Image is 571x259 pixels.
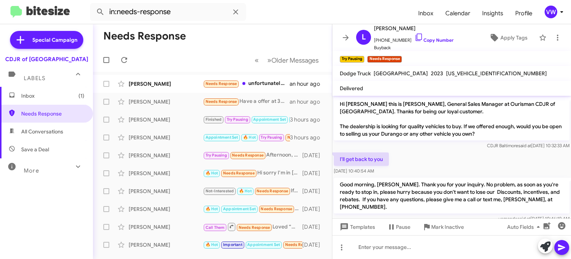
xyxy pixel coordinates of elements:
[271,56,319,64] span: Older Messages
[255,56,259,65] span: «
[517,216,530,221] span: said at
[334,168,374,174] span: [DATE] 10:40:54 AM
[206,242,218,247] span: 🔥 Hot
[206,99,237,104] span: Needs Response
[518,143,531,148] span: said at
[374,24,454,33] span: [PERSON_NAME]
[302,223,326,231] div: [DATE]
[251,53,323,68] nav: Page navigation example
[239,225,270,230] span: Needs Response
[10,31,83,49] a: Special Campaign
[232,153,264,158] span: Needs Response
[129,170,203,177] div: [PERSON_NAME]
[481,31,535,44] button: Apply Tags
[414,37,454,43] a: Copy Number
[129,80,203,88] div: [PERSON_NAME]
[78,92,84,100] span: (1)
[206,135,238,140] span: Appointment Set
[412,3,439,24] a: Inbox
[129,116,203,123] div: [PERSON_NAME]
[431,220,464,234] span: Mark Inactive
[21,146,49,153] span: Save a Deal
[439,3,476,24] a: Calendar
[203,115,290,124] div: What are you talking about.????
[247,242,280,247] span: Appointment Set
[416,220,470,234] button: Mark Inactive
[203,133,290,142] div: I need to reschedule I'm at the hospital with my dad maybe we can try for next week
[129,98,203,105] div: [PERSON_NAME]
[129,205,203,213] div: [PERSON_NAME]
[129,134,203,141] div: [PERSON_NAME]
[507,220,543,234] span: Auto Fields
[206,171,218,176] span: 🔥 Hot
[203,79,290,88] div: unfortunately i'm hours away
[206,189,234,193] span: Not-Interested
[257,189,288,193] span: Needs Response
[261,135,282,140] span: Try Pausing
[332,220,381,234] button: Templates
[334,97,570,140] p: Hi [PERSON_NAME] this is [PERSON_NAME], General Sales Manager at Ourisman CDJR of [GEOGRAPHIC_DAT...
[501,220,549,234] button: Auto Fields
[32,36,77,44] span: Special Campaign
[203,151,302,159] div: Afternoon, could you give me a quote without driving down there ? Just curious 34k miles
[487,143,570,148] span: CDJR Baltimore [DATE] 10:32:33 AM
[302,241,326,249] div: [DATE]
[302,205,326,213] div: [DATE]
[203,187,302,195] div: If i sell im not buying
[129,223,203,231] div: [PERSON_NAME]
[90,3,246,21] input: Search
[290,116,326,123] div: 3 hours ago
[509,3,538,24] a: Profile
[340,56,364,63] small: Try Pausing
[290,98,326,105] div: an hour ago
[203,222,302,231] div: Loved “Hello [PERSON_NAME], I sent you pictures over of the He…”
[227,117,248,122] span: Try Pausing
[545,6,557,18] div: vw
[302,170,326,177] div: [DATE]
[5,56,88,63] div: CDJR of [GEOGRAPHIC_DATA]
[129,187,203,195] div: [PERSON_NAME]
[206,117,222,122] span: Finished
[381,220,416,234] button: Pause
[203,169,302,177] div: Hi sorry I'm in [US_STATE] any other way to do this
[340,85,363,92] span: Delivered
[203,205,302,213] div: They said it was a no go
[302,187,326,195] div: [DATE]
[285,242,317,247] span: Needs Response
[290,134,326,141] div: 3 hours ago
[206,206,218,211] span: 🔥 Hot
[287,135,319,140] span: Needs Response
[21,110,84,117] span: Needs Response
[499,216,570,221] span: vernando [DATE] 10:46:19 AM
[396,220,410,234] span: Pause
[334,152,389,166] p: I'll get back to you
[362,31,366,43] span: L
[239,189,252,193] span: 🔥 Hot
[374,70,428,77] span: [GEOGRAPHIC_DATA]
[367,56,401,63] small: Needs Response
[129,152,203,159] div: [PERSON_NAME]
[206,81,237,86] span: Needs Response
[129,241,203,249] div: [PERSON_NAME]
[223,171,255,176] span: Needs Response
[476,3,509,24] a: Insights
[206,225,225,230] span: Call Them
[538,6,563,18] button: vw
[203,97,290,106] div: Have a offer at 37k
[223,242,242,247] span: Important
[290,80,326,88] div: an hour ago
[500,31,528,44] span: Apply Tags
[302,152,326,159] div: [DATE]
[24,75,45,82] span: Labels
[267,56,271,65] span: »
[253,117,286,122] span: Appointment Set
[431,70,443,77] span: 2023
[223,206,256,211] span: Appointment Set
[374,44,454,51] span: Buyback
[340,70,371,77] span: Dodge Truck
[203,240,302,249] div: ok thxs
